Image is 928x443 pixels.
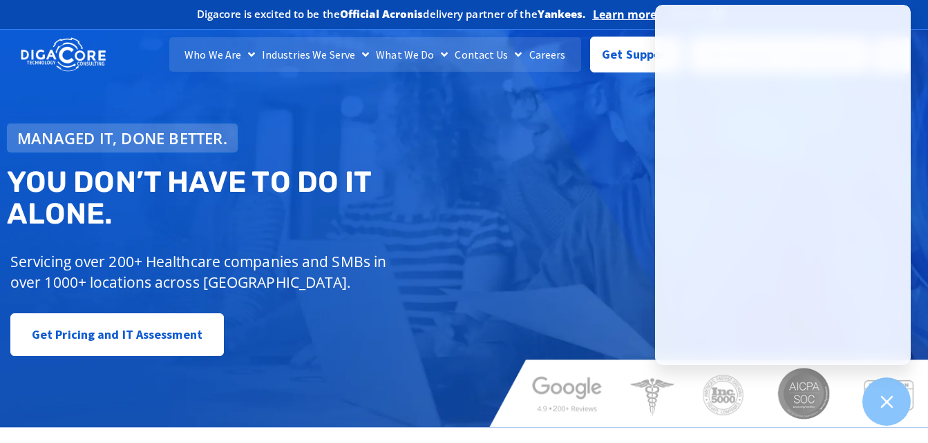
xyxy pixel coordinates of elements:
[181,37,258,72] a: Who We Are
[655,5,911,365] iframe: Chatgenie Messenger
[593,8,657,21] a: Learn more
[17,130,227,146] span: Managed IT, done better.
[451,37,525,72] a: Contact Us
[526,37,569,72] a: Careers
[10,313,224,356] a: Get Pricing and IT Assessment
[590,37,682,72] a: Get Support
[258,37,372,72] a: Industries We Serve
[372,37,451,72] a: What We Do
[32,321,202,348] span: Get Pricing and IT Assessment
[340,7,424,21] b: Official Acronis
[169,37,581,72] nav: Menu
[10,251,390,293] p: Servicing over 200+ Healthcare companies and SMBs in over 1000+ locations across [GEOGRAPHIC_DATA].
[7,124,238,152] a: Managed IT, done better.
[197,9,586,19] h2: Digacore is excited to be the delivery partner of the
[7,166,474,230] h2: You don’t have to do IT alone.
[602,41,671,68] span: Get Support
[538,7,586,21] b: Yankees.
[21,37,106,73] img: DigaCore Technology Consulting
